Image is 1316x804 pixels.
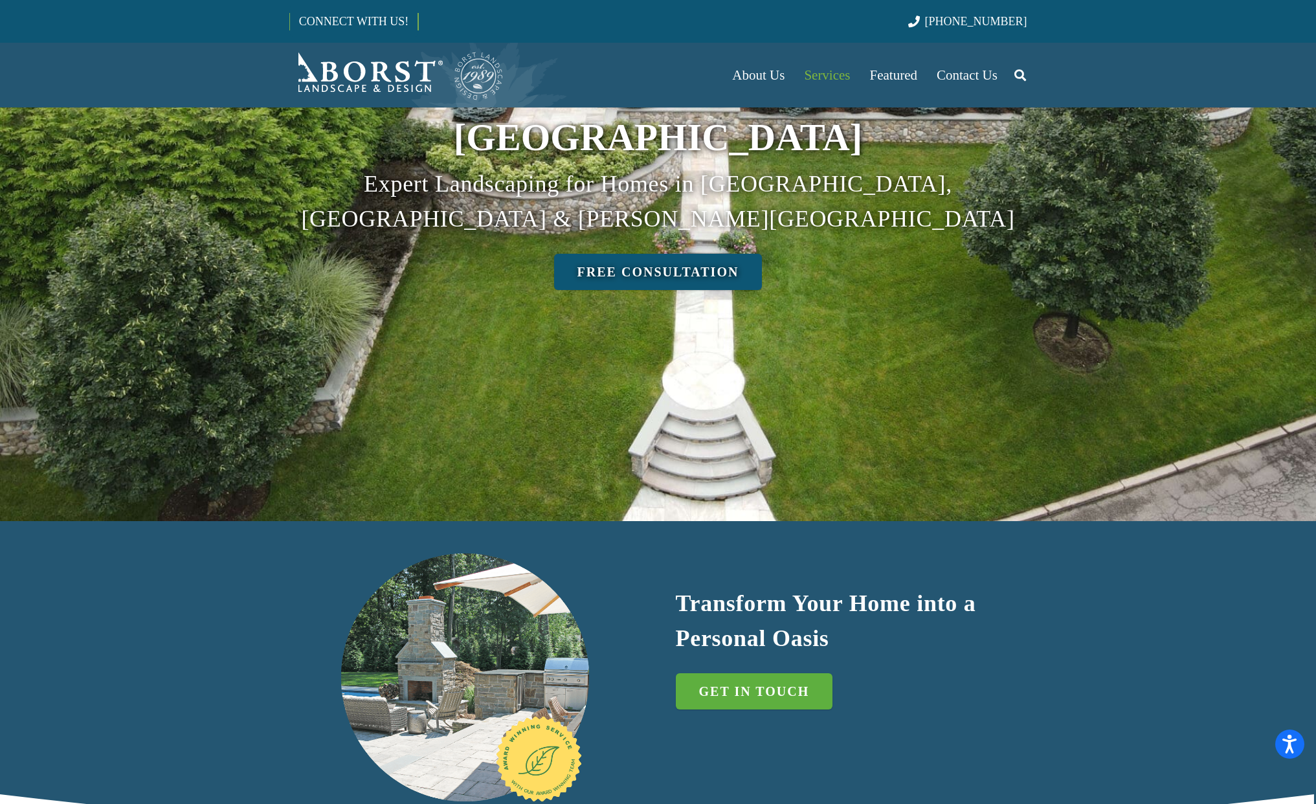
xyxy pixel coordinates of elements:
[937,67,998,83] span: Contact Us
[927,43,1007,107] a: Contact Us
[290,6,418,37] a: CONNECT WITH US!
[860,43,927,107] a: Featured
[722,43,794,107] a: About Us
[925,15,1027,28] span: [PHONE_NUMBER]
[676,673,833,709] a: GET IN TOUCH
[794,43,860,107] a: Services
[908,15,1027,28] a: [PHONE_NUMBER]
[1007,59,1033,91] a: Search
[804,67,850,83] span: Services
[870,67,917,83] span: Featured
[301,171,1014,232] span: Expert Landscaping for Homes in [GEOGRAPHIC_DATA], [GEOGRAPHIC_DATA] & [PERSON_NAME][GEOGRAPHIC_D...
[289,49,504,101] a: Borst-Logo
[419,60,896,159] strong: Landscape Design Services in [GEOGRAPHIC_DATA]
[554,254,763,290] a: Free Consultation
[676,590,976,651] strong: Transform Your Home into a Personal Oasis
[732,67,785,83] span: About Us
